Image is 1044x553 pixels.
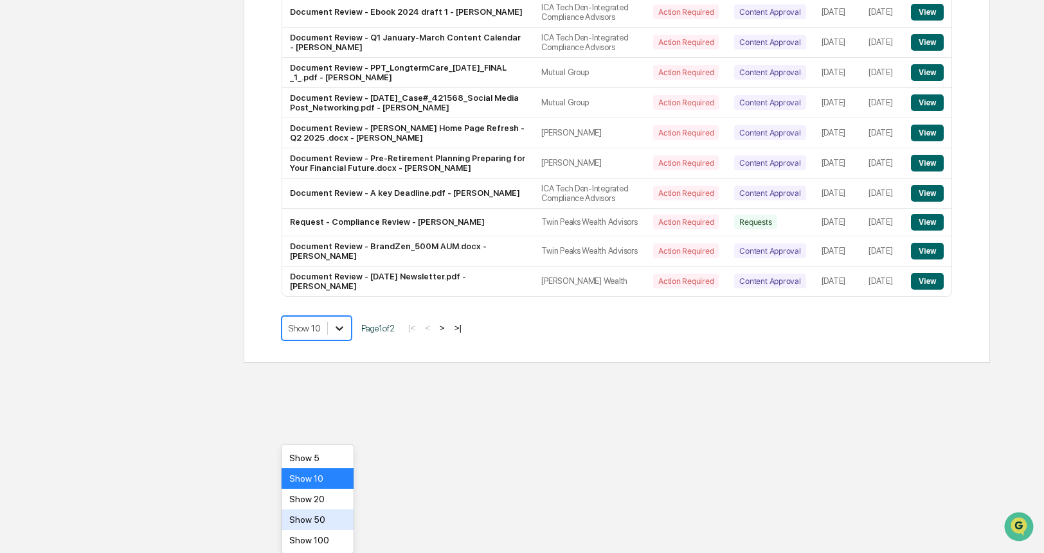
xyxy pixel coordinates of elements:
a: 🔎Data Lookup [8,181,86,204]
button: View [911,4,944,21]
span: Data Lookup [26,186,81,199]
button: View [911,64,944,81]
td: Mutual Group [534,88,645,118]
div: Action Required [653,274,719,288]
td: [DATE] [814,28,861,58]
div: Content Approval [734,65,806,80]
div: Action Required [653,243,719,258]
div: Content Approval [734,4,806,19]
button: View [911,243,944,259]
div: Action Required [653,65,719,80]
td: [DATE] [861,209,903,236]
div: Content Approval [734,125,806,140]
button: < [421,322,434,333]
div: Content Approval [734,186,806,200]
div: Action Required [653,95,719,110]
td: Twin Peaks Wealth Advisors [534,209,645,236]
span: Attestations [106,162,159,175]
div: Show 20 [282,489,354,509]
div: Action Required [653,155,719,170]
div: Content Approval [734,95,806,110]
div: Content Approval [734,274,806,288]
td: Document Review - [DATE] Newsletter.pdf - [PERSON_NAME] [282,267,534,296]
div: Content Approval [734,35,806,49]
td: Document Review - Q1 January-March Content Calendar - [PERSON_NAME] [282,28,534,58]
input: Clear [33,58,212,72]
td: Mutual Group [534,58,645,88]
div: 🔎 [13,188,23,198]
button: View [911,125,944,141]
button: View [911,94,944,111]
td: [DATE] [814,209,861,236]
td: [DATE] [861,148,903,179]
a: 🗄️Attestations [88,157,165,180]
td: ICA Tech Den-Integrated Compliance Advisors [534,179,645,209]
div: 🖐️ [13,163,23,173]
div: Content Approval [734,155,806,170]
td: [DATE] [814,179,861,209]
span: Pylon [128,218,156,227]
div: Show 50 [282,509,354,530]
a: Powered byPylon [91,217,156,227]
td: Request - Compliance Review - [PERSON_NAME] [282,209,534,236]
td: [DATE] [814,58,861,88]
div: Show 5 [282,448,354,468]
button: View [911,155,944,171]
img: 1746055101610-c473b297-6a78-478c-a979-82029cc54cd1 [13,98,36,121]
td: [PERSON_NAME] [534,148,645,179]
td: [DATE] [861,118,903,148]
td: [DATE] [814,88,861,118]
td: [DATE] [861,236,903,267]
button: >| [451,322,465,333]
div: We're available if you need us! [44,111,163,121]
td: [PERSON_NAME] Wealth [534,267,645,296]
td: [DATE] [861,267,903,296]
td: Document Review - Pre-Retirement Planning Preparing for Your Financial Future.docx - [PERSON_NAME] [282,148,534,179]
div: Action Required [653,35,719,49]
td: [DATE] [814,118,861,148]
td: [DATE] [861,58,903,88]
button: Start new chat [219,102,234,118]
td: [DATE] [861,28,903,58]
div: Action Required [653,4,719,19]
td: ICA Tech Den-Integrated Compliance Advisors [534,28,645,58]
td: [DATE] [814,267,861,296]
td: Document Review - PPT_LongtermCare_[DATE]_FINAL _1_.pdf - [PERSON_NAME] [282,58,534,88]
button: |< [404,322,419,333]
p: How can we help? [13,27,234,48]
td: [PERSON_NAME] [534,118,645,148]
button: View [911,273,944,290]
button: View [911,185,944,202]
div: Requests [734,215,777,229]
td: Document Review - A key Deadline.pdf - [PERSON_NAME] [282,179,534,209]
td: [DATE] [814,148,861,179]
div: 🗄️ [93,163,104,173]
div: Content Approval [734,243,806,258]
button: View [911,214,944,231]
td: [DATE] [861,88,903,118]
a: 🖐️Preclearance [8,157,88,180]
span: Preclearance [26,162,83,175]
button: View [911,34,944,51]
td: [DATE] [814,236,861,267]
td: Document Review - BrandZen_500M AUM.docx - [PERSON_NAME] [282,236,534,267]
td: Document Review - [DATE]_Case#_421568_Social Media Post_Networking.pdf - [PERSON_NAME] [282,88,534,118]
span: Page 1 of 2 [361,323,395,333]
button: > [436,322,449,333]
div: Action Required [653,125,719,140]
td: [DATE] [861,179,903,209]
div: Show 10 [282,468,354,489]
div: Show 100 [282,530,354,550]
div: Action Required [653,186,719,200]
iframe: Open customer support [1003,511,1038,545]
td: Document Review - [PERSON_NAME] Home Page Refresh - Q2 2025 .docx - [PERSON_NAME] [282,118,534,148]
td: Twin Peaks Wealth Advisors [534,236,645,267]
div: Action Required [653,215,719,229]
div: Start new chat [44,98,211,111]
